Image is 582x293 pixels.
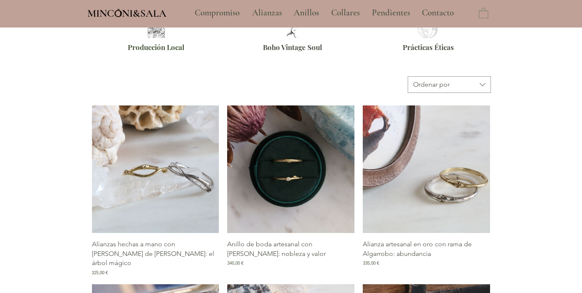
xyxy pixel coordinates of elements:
[287,3,325,23] a: Anillos
[128,43,184,52] span: Producción Local
[145,21,167,38] img: Alianzas artesanales Barcelona
[368,3,414,23] p: Pendientes
[413,80,450,89] div: Ordenar por
[416,3,461,23] a: Contacto
[87,7,166,20] span: MINCONI&SALA
[415,18,440,38] img: Alianzas éticas
[188,3,246,23] a: Compromiso
[115,9,122,17] img: Minconi Sala
[172,3,477,23] nav: Sitio
[290,3,323,23] p: Anillos
[403,43,454,52] span: Prácticas Éticas
[87,5,166,19] a: MINCONI&SALA
[191,3,244,23] p: Compromiso
[327,3,364,23] p: Collares
[363,105,490,275] div: Galería de Alianza artesanal en oro con rama de Algarrobo: abundancia
[246,3,287,23] a: Alianzas
[92,105,219,275] div: Galería de Alianzas hechas a mano con rama de Celtis: el árbol mágico
[263,43,322,52] span: Boho Vintage Soul
[280,18,306,38] img: Alianzas Boho Barcelona
[227,105,354,275] div: Galería de Anillo de boda artesanal con rama de Pruno: nobleza y valor
[418,3,458,23] p: Contacto
[325,3,366,23] a: Collares
[248,3,286,23] p: Alianzas
[366,3,416,23] a: Pendientes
